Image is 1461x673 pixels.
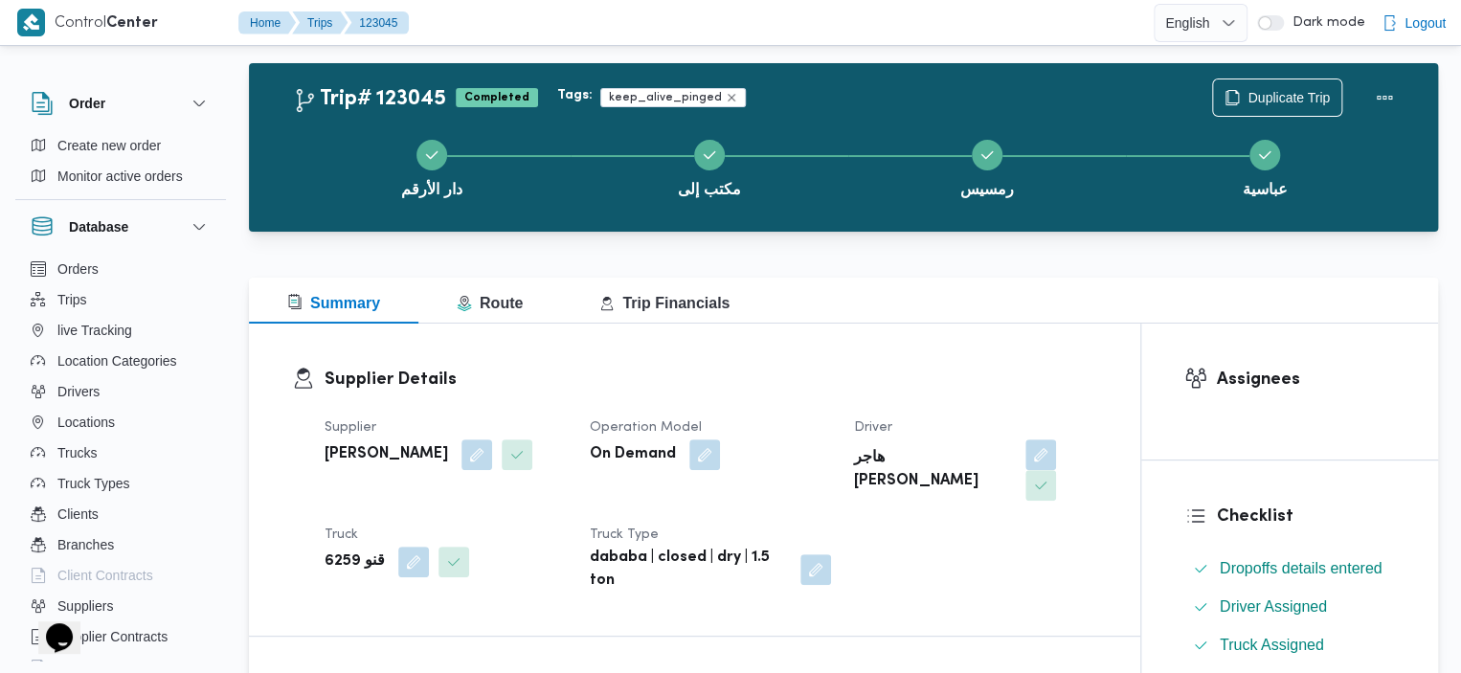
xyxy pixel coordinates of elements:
img: X8yXhbKr1z7QwAAAABJRU5ErkJggg== [17,9,45,36]
span: Truck [325,528,358,541]
span: Trucks [57,441,97,464]
button: Truck Types [23,468,218,499]
h3: Checklist [1217,504,1395,529]
span: Duplicate Trip [1247,86,1330,109]
button: Drivers [23,376,218,407]
svg: Step 1 is complete [424,147,439,163]
button: Database [31,215,211,238]
button: Actions [1365,79,1404,117]
button: Create new order [23,130,218,161]
span: Dark mode [1284,15,1364,31]
button: Location Categories [23,346,218,376]
span: Driver Assigned [1220,595,1327,618]
span: مكتب إلى [678,178,740,201]
button: Trips [23,284,218,315]
span: Drivers [57,380,100,403]
div: Database [15,254,226,668]
button: Locations [23,407,218,437]
span: Truck Type [590,528,659,541]
b: Completed [464,92,529,103]
button: مكتب إلى [571,117,848,216]
h2: Trip# 123045 [293,87,446,112]
span: دار الأرقم [401,178,461,201]
button: Trucks [23,437,218,468]
span: Branches [57,533,114,556]
button: Monitor active orders [23,161,218,191]
span: Client Contracts [57,564,153,587]
span: Dropoffs details entered [1220,557,1382,580]
span: Suppliers [57,594,113,617]
svg: Step 4 is complete [1257,147,1272,163]
button: Suppliers [23,591,218,621]
span: عباسية [1243,178,1288,201]
h3: Database [69,215,128,238]
span: Trip Financials [599,295,730,311]
span: Driver Assigned [1220,598,1327,615]
button: Logout [1374,4,1453,42]
span: Locations [57,411,115,434]
button: Driver Assigned [1185,592,1395,622]
button: Order [31,92,211,115]
span: live Tracking [57,319,132,342]
button: Branches [23,529,218,560]
span: Route [457,295,523,311]
button: Duplicate Trip [1212,79,1342,117]
div: Order [15,130,226,199]
span: Location Categories [57,349,177,372]
svg: Step 3 is complete [979,147,995,163]
b: Tags: [557,88,593,103]
b: [PERSON_NAME] [325,443,448,466]
span: keep_alive_pinged [600,88,746,107]
button: Client Contracts [23,560,218,591]
span: Supplier [325,421,376,434]
span: Monitor active orders [57,165,183,188]
button: Clients [23,499,218,529]
span: Truck Types [57,472,129,495]
span: Driver [854,421,892,434]
span: رمسيس [960,178,1014,201]
span: Truck Assigned [1220,637,1324,653]
span: Operation Model [590,421,702,434]
b: هاجر [PERSON_NAME] [854,447,1012,493]
button: Orders [23,254,218,284]
span: Truck Assigned [1220,634,1324,657]
button: دار الأرقم [293,117,571,216]
button: Remove trip tag [726,92,737,103]
h3: Assignees [1217,367,1395,393]
b: On Demand [590,443,676,466]
button: Supplier Contracts [23,621,218,652]
button: عباسية [1126,117,1404,216]
span: Summary [287,295,380,311]
button: 123045 [344,11,409,34]
span: Supplier Contracts [57,625,168,648]
button: Home [238,11,296,34]
span: Create new order [57,134,161,157]
span: Orders [57,258,99,280]
button: رمسيس [848,117,1126,216]
span: Clients [57,503,99,526]
span: Trips [57,288,87,311]
span: Logout [1405,11,1446,34]
h3: Supplier Details [325,367,1097,393]
span: keep_alive_pinged [609,89,722,106]
button: Trips [292,11,348,34]
h3: Order [69,92,105,115]
iframe: chat widget [19,596,80,654]
b: dababa | closed | dry | 1.5 ton [590,547,788,593]
svg: Step 2 is complete [702,147,717,163]
button: Truck Assigned [1185,630,1395,661]
button: live Tracking [23,315,218,346]
span: Dropoffs details entered [1220,560,1382,576]
b: Center [106,16,158,31]
button: Dropoffs details entered [1185,553,1395,584]
span: Completed [456,88,538,107]
b: قنو 6259 [325,550,385,573]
